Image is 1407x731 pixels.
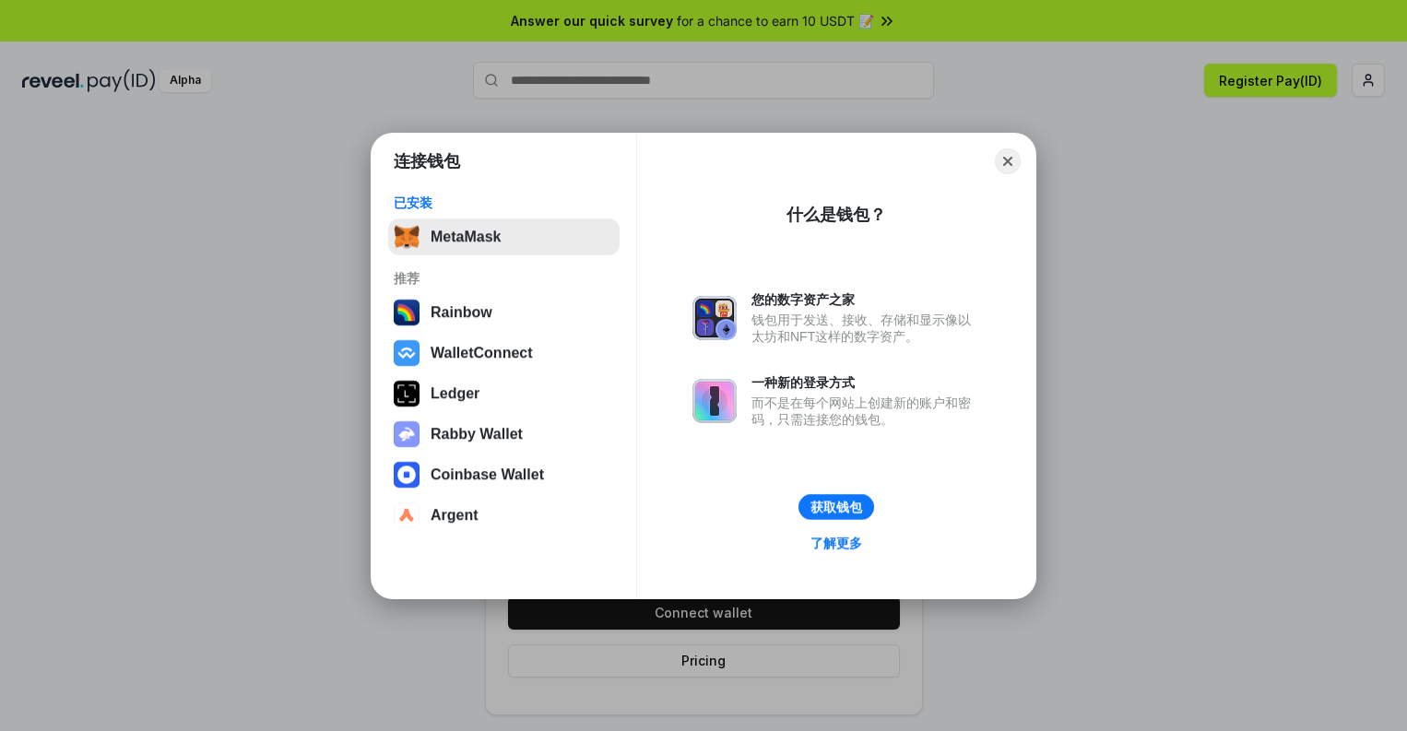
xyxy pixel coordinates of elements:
div: 钱包用于发送、接收、存储和显示像以太坊和NFT这样的数字资产。 [751,312,980,345]
div: 而不是在每个网站上创建新的账户和密码，只需连接您的钱包。 [751,395,980,428]
img: svg+xml,%3Csvg%20fill%3D%22none%22%20height%3D%2233%22%20viewBox%3D%220%200%2035%2033%22%20width%... [394,224,420,250]
div: Argent [431,507,479,524]
div: Ledger [431,385,479,402]
button: Ledger [388,375,620,412]
img: svg+xml,%3Csvg%20width%3D%22120%22%20height%3D%22120%22%20viewBox%3D%220%200%20120%20120%22%20fil... [394,300,420,325]
button: 获取钱包 [798,494,874,520]
div: Rainbow [431,304,492,321]
div: Coinbase Wallet [431,466,544,483]
img: svg+xml,%3Csvg%20xmlns%3D%22http%3A%2F%2Fwww.w3.org%2F2000%2Fsvg%22%20fill%3D%22none%22%20viewBox... [692,296,737,340]
img: svg+xml,%3Csvg%20width%3D%2228%22%20height%3D%2228%22%20viewBox%3D%220%200%2028%2028%22%20fill%3D... [394,502,420,528]
h1: 连接钱包 [394,150,460,172]
div: 您的数字资产之家 [751,291,980,308]
img: svg+xml,%3Csvg%20width%3D%2228%22%20height%3D%2228%22%20viewBox%3D%220%200%2028%2028%22%20fill%3D... [394,340,420,366]
button: MetaMask [388,218,620,255]
img: svg+xml,%3Csvg%20xmlns%3D%22http%3A%2F%2Fwww.w3.org%2F2000%2Fsvg%22%20fill%3D%22none%22%20viewBox... [394,421,420,447]
div: 什么是钱包？ [786,204,886,226]
button: Coinbase Wallet [388,456,620,493]
div: 已安装 [394,195,614,211]
button: WalletConnect [388,335,620,371]
button: Close [995,148,1021,174]
div: 获取钱包 [810,499,862,515]
a: 了解更多 [799,531,873,555]
div: WalletConnect [431,345,533,361]
div: 了解更多 [810,535,862,551]
img: svg+xml,%3Csvg%20xmlns%3D%22http%3A%2F%2Fwww.w3.org%2F2000%2Fsvg%22%20fill%3D%22none%22%20viewBox... [692,379,737,423]
button: Rabby Wallet [388,416,620,453]
img: svg+xml,%3Csvg%20xmlns%3D%22http%3A%2F%2Fwww.w3.org%2F2000%2Fsvg%22%20width%3D%2228%22%20height%3... [394,381,420,407]
div: MetaMask [431,229,501,245]
div: 推荐 [394,270,614,287]
div: 一种新的登录方式 [751,374,980,391]
img: svg+xml,%3Csvg%20width%3D%2228%22%20height%3D%2228%22%20viewBox%3D%220%200%2028%2028%22%20fill%3D... [394,462,420,488]
button: Rainbow [388,294,620,331]
button: Argent [388,497,620,534]
div: Rabby Wallet [431,426,523,442]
